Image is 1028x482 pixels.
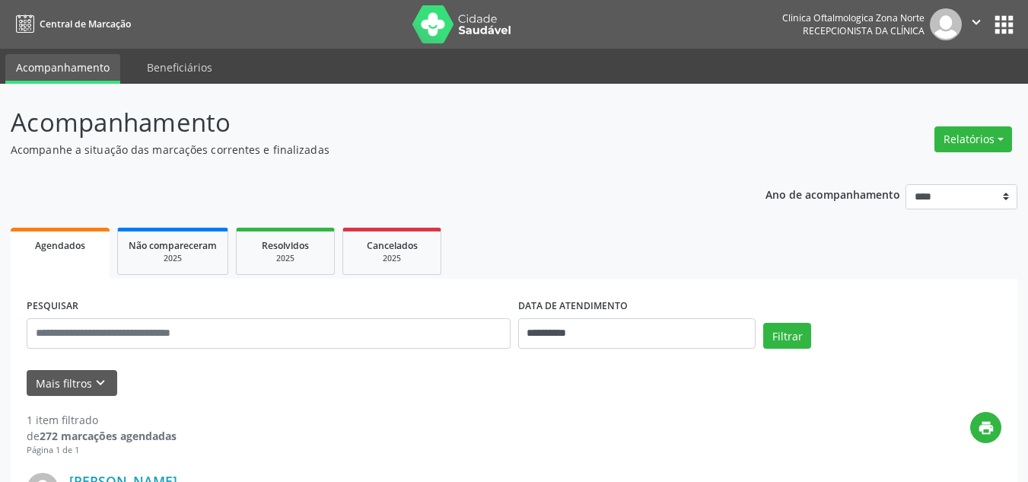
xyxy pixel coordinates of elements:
[27,444,177,457] div: Página 1 de 1
[803,24,925,37] span: Recepcionista da clínica
[27,295,78,318] label: PESQUISAR
[27,370,117,397] button: Mais filtroskeyboard_arrow_down
[27,412,177,428] div: 1 item filtrado
[782,11,925,24] div: Clinica Oftalmologica Zona Norte
[970,412,1001,443] button: print
[934,126,1012,152] button: Relatórios
[354,253,430,264] div: 2025
[5,54,120,84] a: Acompanhamento
[27,428,177,444] div: de
[991,11,1017,38] button: apps
[40,429,177,443] strong: 272 marcações agendadas
[930,8,962,40] img: img
[978,420,995,436] i: print
[765,184,900,203] p: Ano de acompanhamento
[518,295,628,318] label: DATA DE ATENDIMENTO
[40,18,131,30] span: Central de Marcação
[11,11,131,37] a: Central de Marcação
[247,253,323,264] div: 2025
[92,375,109,391] i: keyboard_arrow_down
[35,239,85,252] span: Agendados
[11,142,715,158] p: Acompanhe a situação das marcações correntes e finalizadas
[962,8,991,40] button: 
[968,14,985,30] i: 
[129,239,217,252] span: Não compareceram
[129,253,217,264] div: 2025
[11,104,715,142] p: Acompanhamento
[367,239,418,252] span: Cancelados
[262,239,309,252] span: Resolvidos
[136,54,223,81] a: Beneficiários
[763,323,811,349] button: Filtrar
